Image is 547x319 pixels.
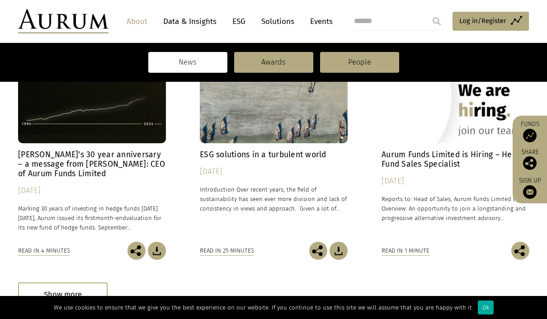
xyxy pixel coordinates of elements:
[18,9,108,33] img: Aurum
[122,13,152,30] a: About
[18,51,166,242] a: News [PERSON_NAME]’s 30 year anniversary – a message from [PERSON_NAME]: CEO of Aurum Funds Limit...
[511,242,529,260] img: Share this post
[18,150,166,178] h4: [PERSON_NAME]’s 30 year anniversary – a message from [PERSON_NAME]: CEO of Aurum Funds Limited
[453,12,529,31] a: Log in/Register
[382,51,529,242] a: News Aurum Funds Limited is Hiring – Hedge Fund Sales Specialist [DATE] Reports to: Head of Sales...
[148,242,166,260] img: Download Article
[200,51,348,242] a: News ESG solutions in a turbulent world [DATE] Introduction Over recent years, the field of susta...
[200,246,254,256] div: Read in 25 minutes
[523,129,537,142] img: Access Funds
[517,149,542,170] div: Share
[517,120,542,142] a: Funds
[18,204,166,232] p: Marking 30 years of investing in hedge funds [DATE] [DATE], Aurum issued its first valuation for ...
[478,300,494,314] div: Ok
[306,13,333,30] a: Events
[382,246,429,256] div: Read in 1 minute
[200,185,348,213] p: Introduction Over recent years, the field of sustainability has seen ever more division and lack ...
[523,156,537,170] img: Share this post
[18,246,70,256] div: Read in 4 minutes
[234,52,313,73] a: Awards
[148,52,227,73] a: News
[127,242,146,260] img: Share this post
[517,177,542,199] a: Sign up
[257,13,299,30] a: Solutions
[382,194,529,223] p: Reports to: Head of Sales, Aurum Funds Limited (“AFL”) Overview: An opportunity to join a longsta...
[18,282,108,307] div: Show more
[382,150,529,169] h4: Aurum Funds Limited is Hiring – Hedge Fund Sales Specialist
[228,13,250,30] a: ESG
[200,165,348,178] div: [DATE]
[95,215,126,221] span: month-end
[200,150,348,159] h4: ESG solutions in a turbulent world
[309,242,327,260] img: Share this post
[428,12,446,30] input: Submit
[459,15,506,26] span: Log in/Register
[159,13,221,30] a: Data & Insights
[523,185,537,199] img: Sign up to our newsletter
[18,184,166,197] div: [DATE]
[330,242,348,260] img: Download Article
[320,52,399,73] a: People
[382,175,529,188] div: [DATE]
